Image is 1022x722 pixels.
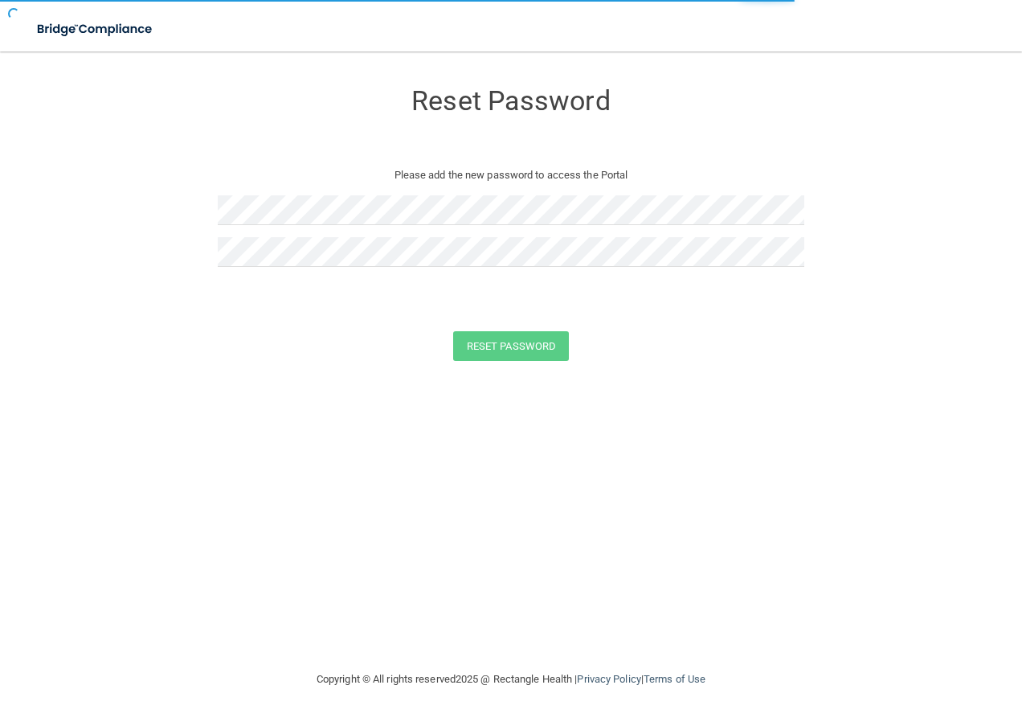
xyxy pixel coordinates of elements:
[218,86,804,116] h3: Reset Password
[577,673,640,685] a: Privacy Policy
[24,13,167,46] img: bridge_compliance_login_screen.278c3ca4.svg
[644,673,705,685] a: Terms of Use
[230,166,792,185] p: Please add the new password to access the Portal
[453,331,569,361] button: Reset Password
[218,654,804,705] div: Copyright © All rights reserved 2025 @ Rectangle Health | |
